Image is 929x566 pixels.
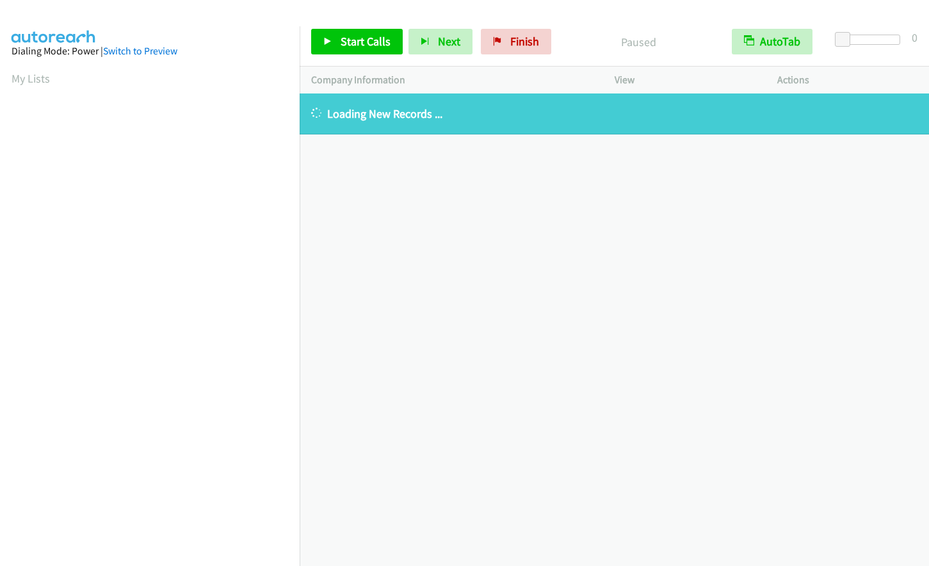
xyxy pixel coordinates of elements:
button: Next [408,29,473,54]
button: AutoTab [732,29,812,54]
a: Switch to Preview [103,45,177,57]
a: Start Calls [311,29,403,54]
span: Next [438,34,460,49]
div: 0 [912,29,917,46]
span: Finish [510,34,539,49]
div: Dialing Mode: Power | [12,44,288,59]
p: Paused [569,33,709,51]
div: Delay between calls (in seconds) [841,35,900,45]
p: Loading New Records ... [311,105,917,122]
a: Finish [481,29,551,54]
p: Company Information [311,72,592,88]
span: Start Calls [341,34,391,49]
a: My Lists [12,71,50,86]
p: View [615,72,755,88]
p: Actions [777,72,917,88]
